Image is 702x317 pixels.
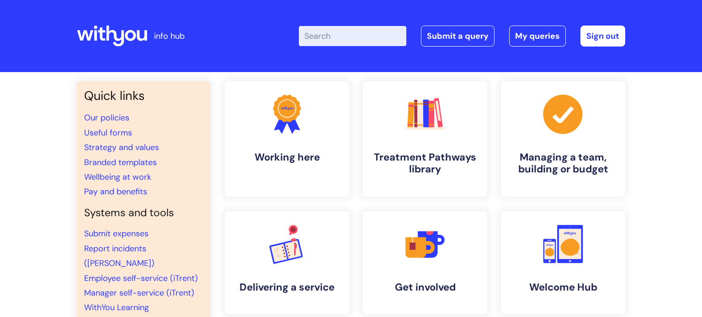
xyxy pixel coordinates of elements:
h4: Treatment Pathways library [370,151,480,176]
a: Treatment Pathways library [363,81,487,197]
a: Submit expenses [84,228,149,239]
div: | - [299,26,625,47]
h4: Managing a team, building or budget [508,151,618,176]
a: Wellbeing at work [84,171,151,182]
a: Useful forms [84,127,132,138]
a: Working here [225,81,349,197]
a: Branded templates [84,157,157,168]
a: Managing a team, building or budget [501,81,625,197]
a: Pay and benefits [84,186,147,197]
h4: Welcome Hub [508,281,618,293]
a: My queries [509,26,566,47]
a: Our policies [84,112,129,123]
input: Search [299,26,406,46]
p: info hub [154,29,185,43]
a: Report incidents ([PERSON_NAME]) [84,243,154,269]
h4: Get involved [370,281,480,293]
a: Get involved [363,211,487,314]
h4: Systems and tools [84,207,203,219]
a: Employee self-service (iTrent) [84,273,198,284]
a: WithYou Learning [84,302,149,313]
h4: Working here [232,151,342,163]
a: Welcome Hub [501,211,625,314]
a: Sign out [580,26,625,47]
a: Delivering a service [225,211,349,314]
a: Submit a query [421,26,495,47]
h3: Quick links [84,88,203,103]
a: Strategy and values [84,142,159,153]
h4: Delivering a service [232,281,342,293]
a: Manager self-service (iTrent) [84,287,194,298]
